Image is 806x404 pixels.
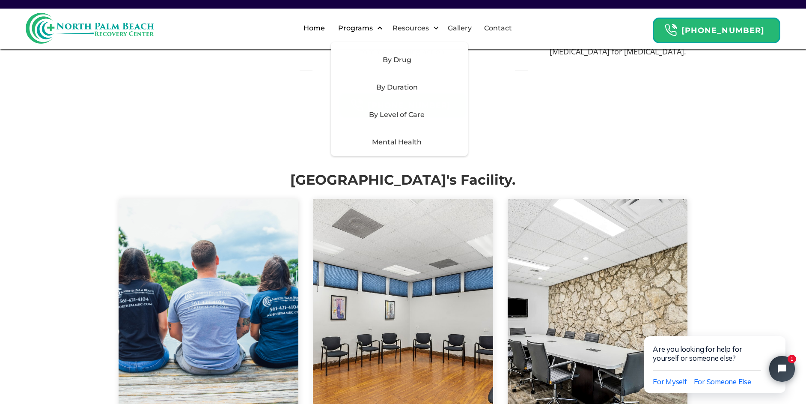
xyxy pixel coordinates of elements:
h2: [GEOGRAPHIC_DATA]'s Facility. [242,170,564,190]
a: Home [298,15,330,42]
a: Gallery [443,15,477,42]
nav: Programs [331,42,468,156]
a: Contact [479,15,517,42]
div: Programs [331,15,385,42]
img: Header Calendar Icons [664,24,677,37]
div: Programs [336,23,375,33]
strong: [PHONE_NUMBER] [681,26,764,35]
div: By Drug [331,46,468,74]
div: By Level of Care [336,110,458,120]
iframe: Tidio Chat [626,309,806,404]
a: Header Calendar Icons[PHONE_NUMBER] [653,13,780,43]
div: By Drug [336,55,458,65]
div: Resources [390,23,431,33]
div: Mental Health [336,137,458,147]
div: By Level of Care [331,101,468,129]
div: Resources [385,15,441,42]
div: By Duration [336,82,458,93]
div: By Duration [331,74,468,101]
div: Mental Health [331,129,468,156]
